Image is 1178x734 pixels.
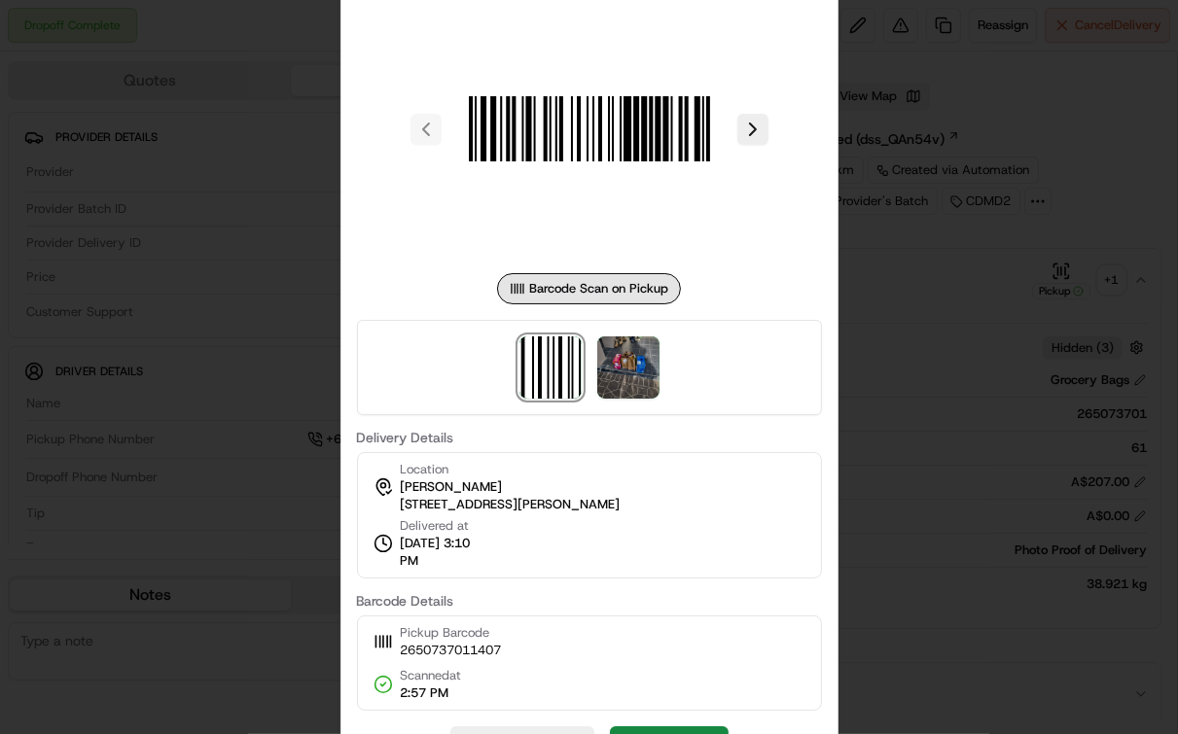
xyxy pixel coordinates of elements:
[401,684,462,702] span: 2:57 PM
[401,517,490,535] span: Delivered at
[597,336,660,399] img: photo_proof_of_delivery image
[401,496,621,513] span: [STREET_ADDRESS][PERSON_NAME]
[401,478,503,496] span: [PERSON_NAME]
[497,273,681,304] div: Barcode Scan on Pickup
[401,535,490,570] span: [DATE] 3:10 PM
[357,594,822,608] label: Barcode Details
[519,336,582,399] img: barcode_scan_on_pickup image
[401,461,449,478] span: Location
[401,624,502,642] span: Pickup Barcode
[401,667,462,684] span: Scanned at
[357,431,822,444] label: Delivery Details
[401,642,502,659] span: 2650737011407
